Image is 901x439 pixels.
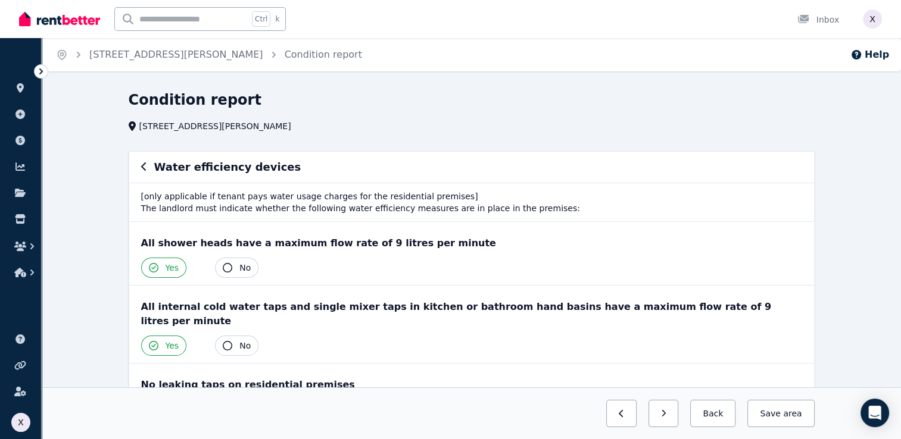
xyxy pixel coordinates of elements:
button: No [215,258,258,278]
span: [STREET_ADDRESS][PERSON_NAME] [139,120,291,132]
span: area [783,407,802,419]
div: Open Intercom Messenger [861,399,889,427]
h6: Water efficiency devices [154,159,301,175]
div: All internal cold water taps and single mixer taps in kitchen or bathroom hand basins have a maxi... [141,300,802,328]
button: Yes [141,335,187,356]
button: Back [690,400,735,427]
span: k [275,14,279,24]
img: RentBetter [19,10,100,28]
span: Yes [166,262,179,274]
p: The landlord must indicate whether the following water efficiency measures are in place in the pr... [141,202,802,214]
div: All shower heads have a maximum flow rate of 9 litres per minute [141,236,802,250]
button: Yes [141,258,187,278]
button: Save area [747,400,814,427]
button: Help [850,48,889,62]
img: xutracey@hotmail.com [11,413,30,432]
a: [STREET_ADDRESS][PERSON_NAME] [89,49,263,60]
button: No [215,335,258,356]
h1: Condition report [129,90,261,109]
span: No [239,340,251,352]
div: Inbox [797,14,839,26]
a: Condition report [285,49,362,60]
img: xutracey@hotmail.com [863,10,882,29]
p: [only applicable if tenant pays water usage charges for the residential premises] [141,190,802,202]
div: No leaking taps on residential premises [141,378,802,392]
nav: Breadcrumb [42,38,376,71]
span: Yes [166,340,179,352]
span: No [239,262,251,274]
span: Ctrl [252,11,270,27]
